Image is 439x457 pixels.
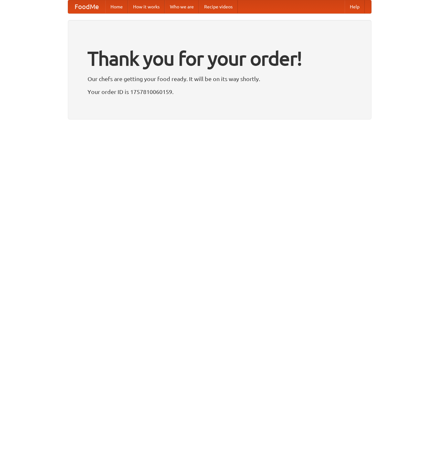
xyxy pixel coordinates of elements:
h1: Thank you for your order! [88,43,352,74]
p: Our chefs are getting your food ready. It will be on its way shortly. [88,74,352,84]
a: Who we are [165,0,199,13]
a: How it works [128,0,165,13]
a: Recipe videos [199,0,238,13]
p: Your order ID is 1757810060159. [88,87,352,97]
a: Help [345,0,365,13]
a: FoodMe [68,0,105,13]
a: Home [105,0,128,13]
